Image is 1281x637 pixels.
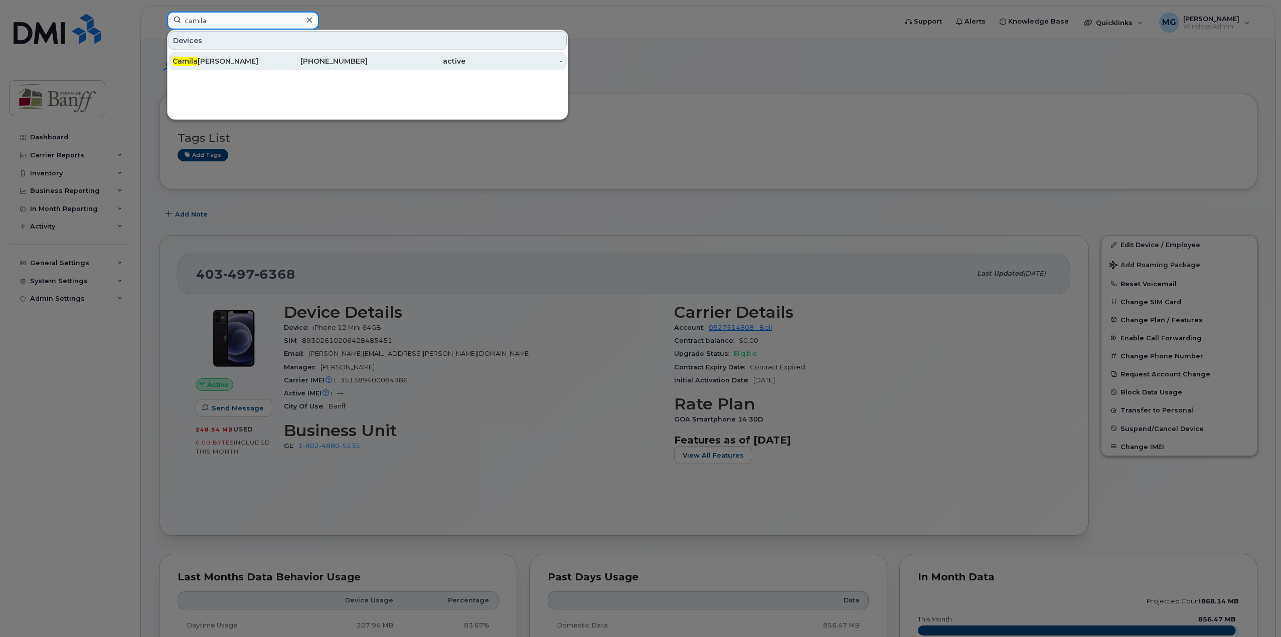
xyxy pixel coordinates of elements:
[169,31,567,50] div: Devices
[465,56,563,66] div: -
[173,57,198,66] span: Camila
[368,56,465,66] div: active
[169,52,567,70] a: Camila[PERSON_NAME][PHONE_NUMBER]active-
[270,56,368,66] div: [PHONE_NUMBER]
[173,56,270,66] div: [PERSON_NAME]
